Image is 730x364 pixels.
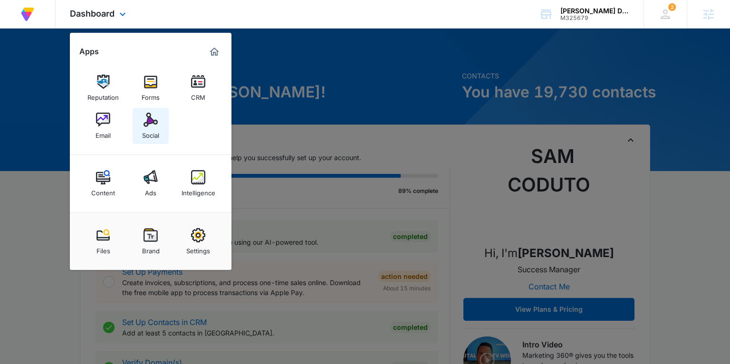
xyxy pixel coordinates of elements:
[85,108,121,144] a: Email
[85,70,121,106] a: Reputation
[180,70,216,106] a: CRM
[180,165,216,201] a: Intelligence
[87,89,119,101] div: Reputation
[668,3,676,11] div: notifications count
[85,223,121,259] a: Files
[96,127,111,139] div: Email
[182,184,215,197] div: Intelligence
[133,223,169,259] a: Brand
[85,165,121,201] a: Content
[96,242,110,255] div: Files
[145,184,156,197] div: Ads
[180,223,216,259] a: Settings
[207,44,222,59] a: Marketing 360® Dashboard
[133,70,169,106] a: Forms
[91,184,115,197] div: Content
[70,9,115,19] span: Dashboard
[560,15,630,21] div: account id
[133,165,169,201] a: Ads
[79,47,99,56] h2: Apps
[19,6,36,23] img: Volusion
[133,108,169,144] a: Social
[191,89,205,101] div: CRM
[142,89,160,101] div: Forms
[142,127,159,139] div: Social
[142,242,160,255] div: Brand
[560,7,630,15] div: account name
[186,242,210,255] div: Settings
[668,3,676,11] span: 2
